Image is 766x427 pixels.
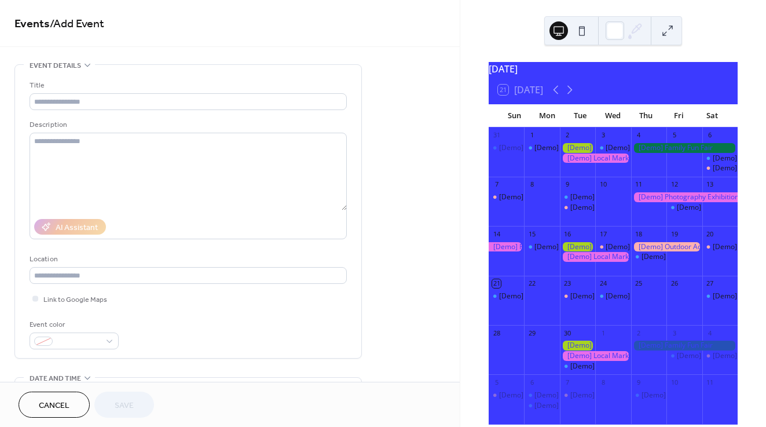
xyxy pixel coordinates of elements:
[14,13,50,35] a: Events
[695,104,728,127] div: Sat
[499,390,592,400] div: [Demo] Book Club Gathering
[631,143,738,153] div: [Demo] Family Fun Fair
[489,192,524,202] div: [Demo] Book Club Gathering
[524,242,559,252] div: [Demo] Morning Yoga Bliss
[635,378,643,386] div: 9
[563,131,572,140] div: 2
[498,104,531,127] div: Sun
[492,180,501,189] div: 7
[50,13,104,35] span: / Add Event
[527,229,536,238] div: 15
[527,180,536,189] div: 8
[642,390,730,400] div: [Demo] Morning Yoga Bliss
[30,253,344,265] div: Location
[492,279,501,288] div: 21
[666,351,702,361] div: [Demo] Morning Yoga Bliss
[635,229,643,238] div: 18
[563,229,572,238] div: 16
[43,294,107,306] span: Link to Google Maps
[599,131,607,140] div: 3
[492,329,501,337] div: 28
[489,291,524,301] div: [Demo] Morning Yoga Bliss
[534,390,618,400] div: [Demo] Fitness Bootcamp
[560,341,595,351] div: [Demo] Gardening Workshop
[702,291,738,301] div: [Demo] Morning Yoga Bliss
[599,329,607,337] div: 1
[706,279,714,288] div: 27
[560,291,595,301] div: [Demo] Seniors' Social Tea
[30,60,81,72] span: Event details
[19,392,90,418] button: Cancel
[560,154,631,163] div: [Demo] Local Market
[560,351,631,361] div: [Demo] Local Market
[631,242,702,252] div: [Demo] Outdoor Adventure Day
[595,242,631,252] div: [Demo] Culinary Cooking Class
[492,229,501,238] div: 14
[560,252,631,262] div: [Demo] Local Market
[527,378,536,386] div: 6
[599,180,607,189] div: 10
[570,192,658,202] div: [Demo] Morning Yoga Bliss
[702,351,738,361] div: [Demo] Open Mic Night
[631,252,666,262] div: [Demo] Morning Yoga Bliss
[534,401,622,411] div: [Demo] Morning Yoga Bliss
[499,192,592,202] div: [Demo] Book Club Gathering
[706,131,714,140] div: 6
[564,104,597,127] div: Tue
[635,180,643,189] div: 11
[489,242,524,252] div: [Demo] Photography Exhibition
[662,104,695,127] div: Fri
[489,62,738,76] div: [DATE]
[534,143,618,153] div: [Demo] Fitness Bootcamp
[595,143,631,153] div: [Demo] Morning Yoga Bliss
[524,143,559,153] div: [Demo] Fitness Bootcamp
[499,291,587,301] div: [Demo] Morning Yoga Bliss
[706,229,714,238] div: 20
[666,203,702,213] div: [Demo] Morning Yoga Bliss
[534,242,622,252] div: [Demo] Morning Yoga Bliss
[635,131,643,140] div: 4
[702,163,738,173] div: [Demo] Open Mic Night
[524,390,559,400] div: [Demo] Fitness Bootcamp
[670,329,679,337] div: 3
[527,329,536,337] div: 29
[670,229,679,238] div: 19
[595,291,631,301] div: [Demo] Morning Yoga Bliss
[492,378,501,386] div: 5
[670,378,679,386] div: 10
[563,180,572,189] div: 9
[30,79,344,92] div: Title
[570,362,658,371] div: [Demo] Morning Yoga Bliss
[677,351,765,361] div: [Demo] Morning Yoga Bliss
[560,143,595,153] div: [Demo] Gardening Workshop
[599,378,607,386] div: 8
[489,390,524,400] div: [Demo] Book Club Gathering
[670,279,679,288] div: 26
[706,329,714,337] div: 4
[499,143,587,153] div: [Demo] Morning Yoga Bliss
[39,400,69,412] span: Cancel
[642,252,730,262] div: [Demo] Morning Yoga Bliss
[489,143,524,153] div: [Demo] Morning Yoga Bliss
[702,242,738,252] div: [Demo] Open Mic Night
[596,104,629,127] div: Wed
[560,242,595,252] div: [Demo] Gardening Workshop
[599,279,607,288] div: 24
[706,378,714,386] div: 11
[30,119,344,131] div: Description
[527,279,536,288] div: 22
[706,180,714,189] div: 13
[606,242,705,252] div: [Demo] Culinary Cooking Class
[531,104,564,127] div: Mon
[560,390,595,400] div: [Demo] Seniors' Social Tea
[30,373,81,385] span: Date and time
[492,131,501,140] div: 31
[606,291,694,301] div: [Demo] Morning Yoga Bliss
[631,341,738,351] div: [Demo] Family Fun Fair
[629,104,662,127] div: Thu
[635,329,643,337] div: 2
[560,203,595,213] div: [Demo] Seniors' Social Tea
[631,192,738,202] div: [Demo] Photography Exhibition
[560,192,595,202] div: [Demo] Morning Yoga Bliss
